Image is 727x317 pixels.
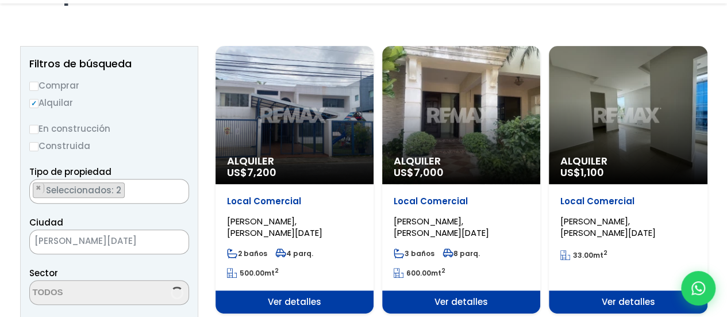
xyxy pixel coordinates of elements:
[382,46,540,314] a: Alquiler US$7,000 Local Comercial [PERSON_NAME], [PERSON_NAME][DATE] 3 baños 8 parq. 600.00mt2 Ve...
[275,266,279,275] sup: 2
[394,165,444,179] span: US$
[29,78,189,93] label: Comprar
[171,237,177,247] span: ×
[549,291,707,314] span: Ver detalles
[33,183,44,193] button: Remove item
[560,155,695,167] span: Alquiler
[227,155,362,167] span: Alquiler
[603,249,607,257] sup: 2
[45,184,124,196] span: Seleccionados: 2
[573,250,593,260] span: 33.00
[394,196,529,207] p: Local Comercial
[29,166,111,178] span: Tipo de propiedad
[29,99,39,108] input: Alquilar
[216,291,374,314] span: Ver detalles
[394,155,529,167] span: Alquiler
[227,165,276,179] span: US$
[406,268,431,278] span: 600.00
[580,165,604,179] span: 1,100
[227,215,322,239] span: [PERSON_NAME], [PERSON_NAME][DATE]
[240,268,264,278] span: 500.00
[227,196,362,207] p: Local Comercial
[29,142,39,151] input: Construida
[247,165,276,179] span: 7,200
[549,46,707,314] a: Alquiler US$1,100 Local Comercial [PERSON_NAME], [PERSON_NAME][DATE] 33.00mt2 Ver detalles
[176,182,183,194] button: Remove all items
[29,139,189,153] label: Construida
[176,183,182,193] span: ×
[394,268,445,278] span: mt
[29,82,39,91] input: Comprar
[560,250,607,260] span: mt
[275,249,313,258] span: 4 parq.
[29,216,63,228] span: Ciudad
[160,233,177,251] button: Remove all items
[560,196,695,207] p: Local Comercial
[414,165,444,179] span: 7,000
[216,46,374,314] a: Alquiler US$7,200 Local Comercial [PERSON_NAME], [PERSON_NAME][DATE] 2 baños 4 parq. 500.00mt2 Ve...
[394,215,489,239] span: [PERSON_NAME], [PERSON_NAME][DATE]
[443,249,480,258] span: 8 parq.
[30,179,36,204] textarea: Search
[29,96,189,110] label: Alquilar
[29,125,39,134] input: En construcción
[29,121,189,136] label: En construcción
[560,165,604,179] span: US$
[560,215,656,239] span: [PERSON_NAME], [PERSON_NAME][DATE]
[29,230,189,254] span: SANTO DOMINGO DE GUZMÁN
[227,249,267,258] span: 2 baños
[29,58,189,70] h2: Filtros de búsqueda
[29,267,58,279] span: Sector
[36,183,41,193] span: ×
[227,268,279,278] span: mt
[441,266,445,275] sup: 2
[382,291,540,314] span: Ver detalles
[30,281,141,305] textarea: Search
[394,249,434,258] span: 3 baños
[30,233,160,249] span: SANTO DOMINGO DE GUZMÁN
[33,182,125,198] li: CASA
